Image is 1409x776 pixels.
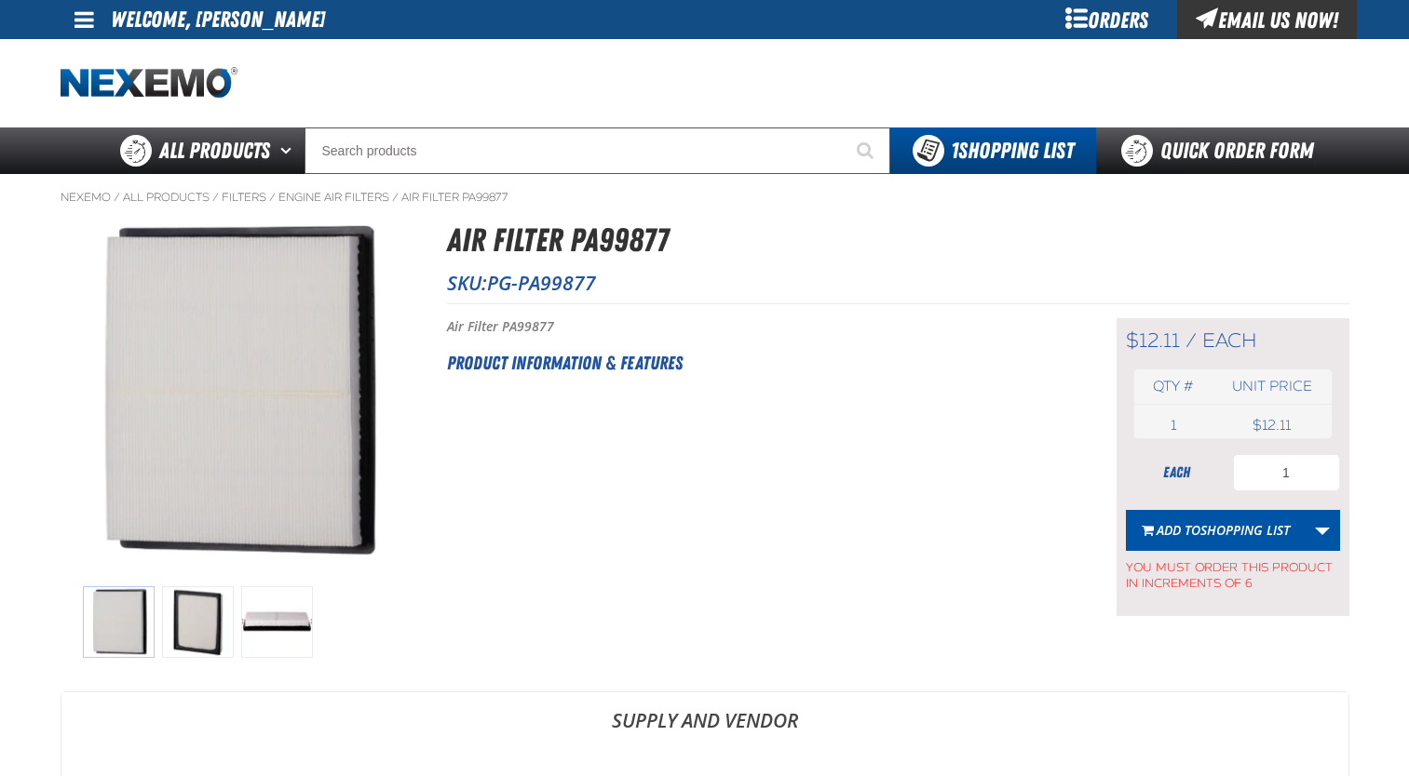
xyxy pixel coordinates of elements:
[162,586,234,658] img: Air Filter PA99877
[392,190,399,205] span: /
[447,349,1070,377] h2: Product Information & Features
[1202,328,1257,353] span: each
[222,190,266,205] a: Filters
[1185,328,1197,353] span: /
[1213,369,1331,404] th: Unit price
[241,586,313,658] img: Air Filter PA99877
[487,270,596,296] span: PG-PA99877
[447,216,1349,265] h1: Air Filter PA99877
[1126,462,1228,483] div: each
[61,190,1349,205] nav: Breadcrumbs
[61,190,111,205] a: Nexemo
[1126,510,1306,551] button: Add toShopping List
[447,270,1349,296] p: SKU:
[1126,551,1340,592] span: You must order this product in increments of 6
[305,127,890,174] input: Search
[1200,521,1290,539] span: Shopping List
[1096,127,1348,174] a: Quick Order Form
[83,586,155,658] img: Air Filter PA99877
[1126,328,1180,353] span: $12.11
[1233,454,1340,491] input: Product Quantity
[1305,510,1340,551] a: More Actions
[123,190,210,205] a: All Products
[951,138,958,164] strong: 1
[114,190,120,205] span: /
[274,127,305,174] button: Open All Products pages
[844,127,890,174] button: Start Searching
[1157,521,1290,539] span: Add to
[61,692,1348,748] a: Supply and Vendor
[1171,417,1176,434] span: 1
[278,190,389,205] a: Engine Air Filters
[1213,412,1331,438] td: $12.11
[212,190,219,205] span: /
[401,190,508,205] a: Air Filter PA99877
[88,216,386,568] img: Air Filter PA99877
[159,134,270,167] span: All Products
[269,190,276,205] span: /
[951,138,1074,164] span: Shopping List
[890,127,1096,174] button: You have 1 Shopping List. Open to view details
[61,67,237,100] a: Home
[447,318,1070,336] p: Air Filter PA99877
[1134,369,1213,404] th: Qty #
[61,67,237,100] img: Nexemo logo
